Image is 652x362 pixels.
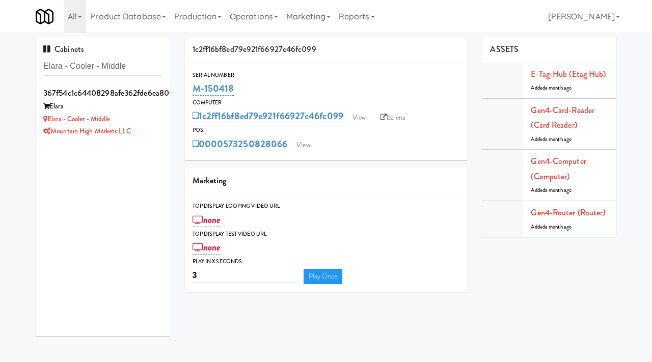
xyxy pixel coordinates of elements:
span: a month ago [545,135,572,143]
a: Elara - Cooler - Middle [43,114,110,124]
span: Marketing [193,175,227,186]
div: 367f54c1c64408298afe362fde6ea80f [43,86,162,101]
a: View [347,110,371,125]
a: Mountain High Markets LLC [43,126,131,136]
a: none [193,213,221,227]
input: Search cabinets [43,57,162,76]
span: a month ago [545,84,572,92]
img: Micromart [36,8,53,25]
span: Added [531,84,572,92]
a: E-tag-hub (Etag Hub) [531,68,606,80]
a: Play Once [304,269,343,284]
span: Added [531,223,572,231]
a: 0000573250828066 [193,137,288,151]
a: View [291,137,315,153]
span: Cabinets [43,43,84,55]
span: a month ago [545,223,572,231]
a: Gen4-computer (Computer) [531,155,586,182]
li: 367f54c1c64408298afe362fde6ea80fElara Elara - Cooler - MiddleMountain High Markets LLC [36,81,170,142]
a: Gen4-card-reader (Card Reader) [531,104,594,131]
a: M-150418 [193,81,234,96]
a: 1c2ff16bf8ed79e921f66927c46fc099 [193,109,343,123]
div: 1c2ff16bf8ed79e921f66927c46fc099 [185,37,468,63]
span: ASSETS [490,43,519,55]
a: Balena [375,110,411,125]
div: Computer [193,98,460,108]
a: none [193,240,221,255]
div: Top Display Looping Video Url [193,201,460,211]
span: Added [531,186,572,194]
div: Serial Number [193,70,460,80]
div: Play in X seconds [193,257,460,267]
div: Top Display Test Video Url [193,229,460,239]
a: Gen4-router (Router) [531,207,605,218]
span: Added [531,135,572,143]
div: POS [193,125,460,135]
div: Elara [43,100,162,113]
span: a month ago [545,186,572,194]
